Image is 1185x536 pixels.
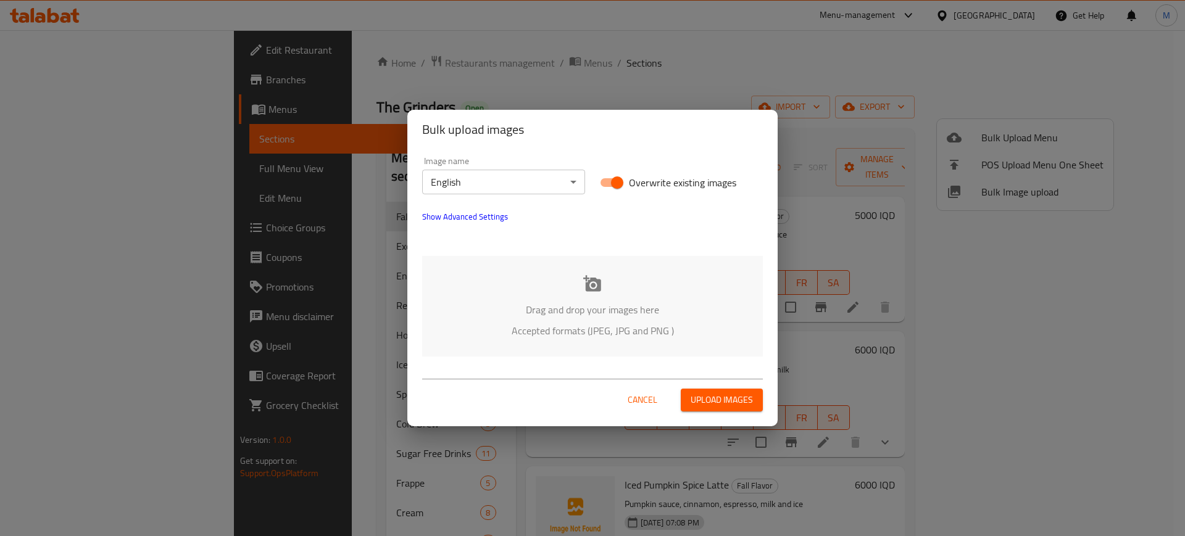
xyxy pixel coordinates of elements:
[623,389,662,411] button: Cancel
[441,323,744,338] p: Accepted formats (JPEG, JPG and PNG )
[681,389,763,411] button: Upload images
[422,170,585,194] div: English
[628,392,657,408] span: Cancel
[441,302,744,317] p: Drag and drop your images here
[422,120,763,139] h2: Bulk upload images
[415,202,515,231] button: show more
[629,175,736,190] span: Overwrite existing images
[422,209,508,224] span: Show Advanced Settings
[691,392,753,408] span: Upload images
